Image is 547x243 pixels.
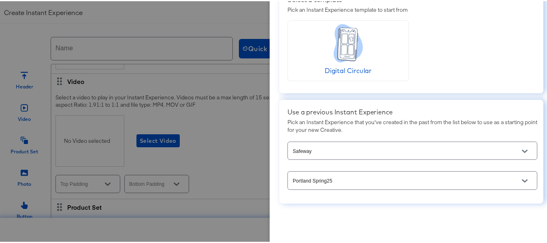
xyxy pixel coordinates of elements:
div: Use a previous Instant Experience [287,107,537,115]
div: Pick an Instant Experience template to start from [287,5,537,13]
input: Select a Fanpage for your Instant Experience [291,145,521,155]
button: Open [519,144,531,156]
button: Open [519,174,531,186]
input: Select an Instant Experience [291,175,521,184]
div: Pick an Instant Experience that you've created in the past from the list below to use as a starti... [287,117,537,132]
span: Digital Circular [325,65,372,73]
